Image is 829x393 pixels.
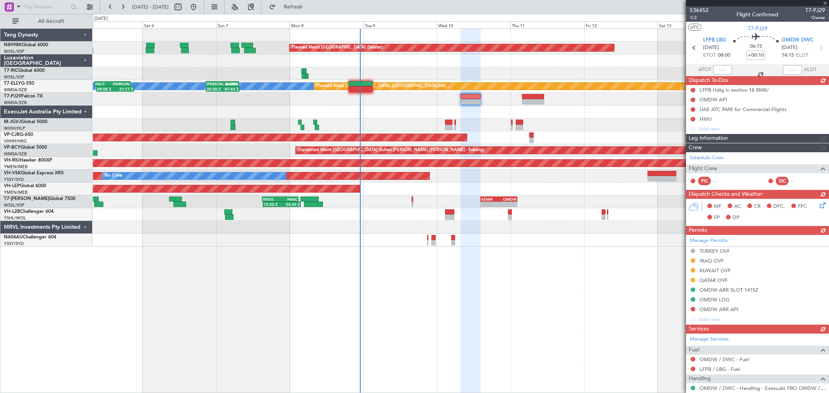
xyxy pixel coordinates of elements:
[4,158,52,163] a: VH-RIUHawker 800XP
[4,215,26,221] a: YSHL/WOL
[703,37,726,44] span: LFPB LBG
[4,87,27,93] a: WMSA/SZB
[4,158,20,163] span: VH-RIU
[499,197,516,202] div: OMDW
[4,151,27,157] a: WMSA/SZB
[4,171,21,176] span: VH-VSK
[805,14,825,21] span: Owner
[4,171,64,176] a: VH-VSKGlobal Express XRS
[4,120,21,124] span: M-JGVJ
[4,145,47,150] a: VP-BCYGlobal 5000
[688,24,702,31] button: UTC
[113,82,130,86] div: [PERSON_NAME]
[4,74,24,80] a: WSSL/XSP
[316,80,446,92] div: Planned Maint [GEOGRAPHIC_DATA] ([GEOGRAPHIC_DATA] Intl)
[4,177,24,183] a: YSSY/SYD
[748,24,768,33] span: T7-PJ29
[4,190,28,195] a: YMEN/MEB
[4,81,34,86] a: T7-ELLYG-550
[4,120,47,124] a: M-JGVJGlobal 5000
[206,82,222,86] div: [PERSON_NAME]
[4,184,20,188] span: VH-LEP
[69,21,142,28] div: Fri 5
[4,145,21,150] span: VP-BCY
[690,6,709,14] span: 536452
[290,21,363,28] div: Mon 8
[105,170,122,182] div: No Crew
[222,82,238,86] div: GMMX
[223,87,239,91] div: 07:43 Z
[4,43,48,47] a: N8998KGlobal 6000
[4,100,27,106] a: WMSA/SZB
[282,202,300,207] div: 03:45 Z
[481,197,499,202] div: KEWR
[4,49,24,54] a: WSSL/XSP
[690,14,709,21] span: 1/2
[4,68,45,73] a: T7-RICGlobal 6000
[115,87,133,91] div: 21:17 Z
[363,21,437,28] div: Tue 9
[4,81,21,86] span: T7-ELLY
[703,44,719,52] span: [DATE]
[4,202,24,208] a: WSSL/XSP
[4,241,24,247] a: YSSY/SYD
[4,132,33,137] a: VP-CJRG-650
[97,87,115,91] div: 09:08 Z
[750,43,762,50] span: 06:15
[4,235,23,240] span: N604AU
[718,52,730,59] span: 08:00
[280,197,298,202] div: PANC
[4,132,20,137] span: VP-CJR
[4,138,27,144] a: VHHH/HKG
[782,37,813,44] span: OMDW DWC
[805,6,825,14] span: T7-PJ29
[9,15,84,28] button: All Aircraft
[95,82,112,86] div: FACT
[4,68,18,73] span: T7-RIC
[4,43,22,47] span: N8998K
[4,164,28,170] a: YMEN/MEB
[94,16,108,22] div: [DATE]
[698,66,711,74] span: ATOT
[143,21,216,28] div: Sat 6
[4,196,75,201] a: T7-[PERSON_NAME]Global 7500
[265,1,312,13] button: Refresh
[499,202,516,207] div: -
[291,42,383,54] div: Planned Maint [GEOGRAPHIC_DATA] (Seletar)
[24,1,68,13] input: Trip Number
[4,235,56,240] a: N604AUChallenger 604
[4,94,43,99] a: T7-PJ29Falcon 7X
[132,3,169,10] span: [DATE] - [DATE]
[277,4,310,10] span: Refresh
[264,202,282,207] div: 15:20 Z
[510,21,584,28] div: Thu 11
[207,87,223,91] div: 20:50 Z
[298,144,484,156] div: Unplanned Maint [GEOGRAPHIC_DATA] (Sultan [PERSON_NAME] [PERSON_NAME] - Subang)
[658,21,731,28] div: Sat 13
[584,21,658,28] div: Fri 12
[4,184,46,188] a: VH-LEPGlobal 6000
[4,94,21,99] span: T7-PJ29
[4,196,49,201] span: T7-[PERSON_NAME]
[4,209,54,214] a: VH-L2BChallenger 604
[216,21,290,28] div: Sun 7
[737,10,778,19] div: Flight Confirmed
[804,66,817,74] span: ALDT
[4,209,20,214] span: VH-L2B
[782,52,794,59] span: 14:15
[263,197,280,202] div: WSSS
[4,125,25,131] a: WIHH/HLP
[437,21,510,28] div: Wed 10
[703,52,716,59] span: ETOT
[20,19,82,24] span: All Aircraft
[481,202,499,207] div: -
[782,44,798,52] span: [DATE]
[796,52,808,59] span: ELDT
